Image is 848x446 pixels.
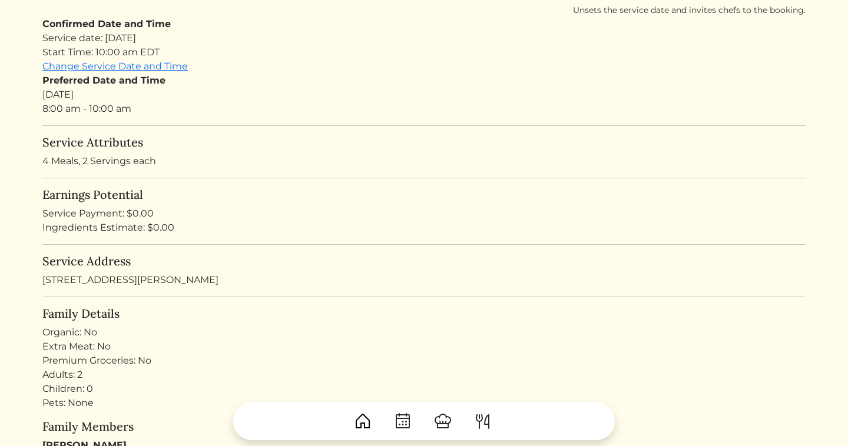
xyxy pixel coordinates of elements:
[42,188,806,202] h5: Earnings Potential
[42,135,806,149] h5: Service Attributes
[353,412,372,431] img: House-9bf13187bcbb5817f509fe5e7408150f90897510c4275e13d0d5fca38e0b5951.svg
[42,31,806,59] div: Service date: [DATE] Start Time: 10:00 am EDT
[42,75,165,86] strong: Preferred Date and Time
[42,254,806,268] h5: Service Address
[42,340,806,354] div: Extra Meat: No
[42,368,806,410] div: Adults: 2 Children: 0 Pets: None
[573,5,806,15] span: Unsets the service date and invites chefs to the booking.
[42,325,806,340] div: Organic: No
[42,74,806,116] div: [DATE] 8:00 am - 10:00 am
[42,154,806,168] p: 4 Meals, 2 Servings each
[473,412,492,431] img: ForkKnife-55491504ffdb50bab0c1e09e7649658475375261d09fd45db06cec23bce548bf.svg
[433,412,452,431] img: ChefHat-a374fb509e4f37eb0702ca99f5f64f3b6956810f32a249b33092029f8484b388.svg
[42,221,806,235] div: Ingredients Estimate: $0.00
[42,18,171,29] strong: Confirmed Date and Time
[42,61,188,72] a: Change Service Date and Time
[42,354,806,368] div: Premium Groceries: No
[42,207,806,221] div: Service Payment: $0.00
[42,307,806,321] h5: Family Details
[393,412,412,431] img: CalendarDots-5bcf9d9080389f2a281d69619e1c85352834be518fbc73d9501aef674afc0d57.svg
[42,254,806,287] div: [STREET_ADDRESS][PERSON_NAME]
